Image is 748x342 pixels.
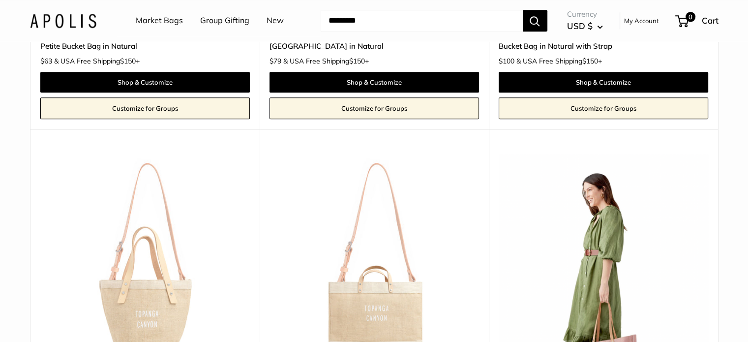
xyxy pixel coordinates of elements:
span: & USA Free Shipping + [516,58,602,64]
span: & USA Free Shipping + [283,58,369,64]
span: $150 [582,57,598,65]
button: Search [523,10,547,31]
a: Shop & Customize [40,72,250,93]
a: [GEOGRAPHIC_DATA] in Natural [269,40,479,52]
img: Apolis [30,13,96,28]
a: 0 Cart [676,13,718,29]
span: Cart [702,15,718,26]
a: Group Gifting [200,13,249,28]
span: 0 [685,12,695,22]
a: Customize for Groups [269,97,479,119]
span: Currency [567,7,603,21]
span: USD $ [567,21,593,31]
a: Customize for Groups [499,97,708,119]
a: Market Bags [136,13,183,28]
span: & USA Free Shipping + [54,58,140,64]
span: $100 [499,57,514,65]
button: USD $ [567,18,603,34]
a: Shop & Customize [499,72,708,93]
span: $150 [349,57,365,65]
input: Search... [321,10,523,31]
span: $63 [40,57,52,65]
span: $150 [120,57,136,65]
a: Bucket Bag in Natural with Strap [499,40,708,52]
a: Petite Bucket Bag in Natural [40,40,250,52]
span: $79 [269,57,281,65]
a: Shop & Customize [269,72,479,93]
a: New [267,13,284,28]
a: Customize for Groups [40,97,250,119]
a: My Account [624,15,659,27]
